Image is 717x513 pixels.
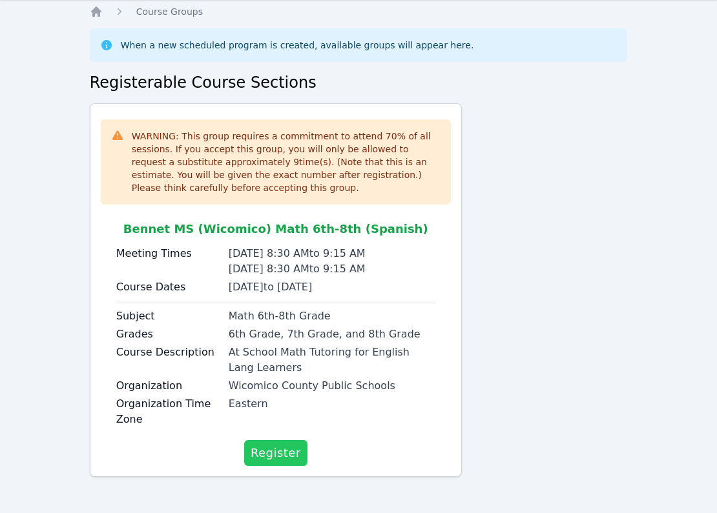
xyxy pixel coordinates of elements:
label: Meeting Times [116,246,221,261]
label: Course Description [116,345,221,360]
button: Register [244,440,307,466]
div: Eastern [229,396,435,412]
label: Organization [116,378,221,394]
label: Grades [116,327,221,342]
span: Register [251,444,301,462]
span: Bennet MS (Wicomico) Math 6th-8th (Spanish) [123,222,428,236]
nav: Breadcrumb [90,5,628,18]
div: At School Math Tutoring for English Lang Learners [229,345,435,376]
label: Organization Time Zone [116,396,221,427]
div: [DATE] to [DATE] [229,279,435,295]
div: Math 6th-8th Grade [229,308,435,324]
div: [DATE] 8:30 AM to 9:15 AM [229,246,435,261]
div: [DATE] 8:30 AM to 9:15 AM [229,261,435,277]
span: Course Groups [136,6,203,17]
h2: Registerable Course Sections [90,72,628,93]
div: Wicomico County Public Schools [229,378,435,394]
label: Subject [116,308,221,324]
a: Course Groups [136,5,203,18]
div: 6th Grade, 7th Grade, and 8th Grade [229,327,435,342]
label: Course Dates [116,279,221,295]
div: When a new scheduled program is created, available groups will appear here. [121,39,474,52]
div: WARNING: This group requires a commitment to attend 70 % of all sessions. If you accept this grou... [132,130,441,194]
